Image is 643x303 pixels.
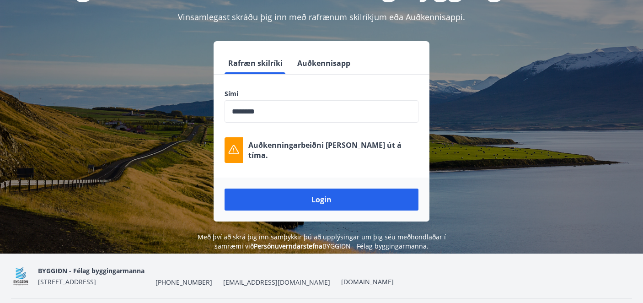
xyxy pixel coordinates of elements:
[38,266,145,275] span: BYGGIÐN - Félag byggingarmanna
[294,52,354,74] button: Auðkennisapp
[223,278,330,287] span: [EMAIL_ADDRESS][DOMAIN_NAME]
[155,278,212,287] span: [PHONE_NUMBER]
[178,11,465,22] span: Vinsamlegast skráðu þig inn með rafrænum skilríkjum eða Auðkennisappi.
[225,52,286,74] button: Rafræn skilríki
[248,140,418,160] p: Auðkenningarbeiðni [PERSON_NAME] út á tíma.
[11,266,31,286] img: BKlGVmlTW1Qrz68WFGMFQUcXHWdQd7yePWMkvn3i.png
[225,189,418,211] button: Login
[38,277,96,286] span: [STREET_ADDRESS]
[225,89,418,98] label: Sími
[198,233,446,250] span: Með því að skrá þig inn samþykkir þú að upplýsingar um þig séu meðhöndlaðar í samræmi við BYGGIÐN...
[341,277,394,286] a: [DOMAIN_NAME]
[254,242,322,250] a: Persónuverndarstefna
